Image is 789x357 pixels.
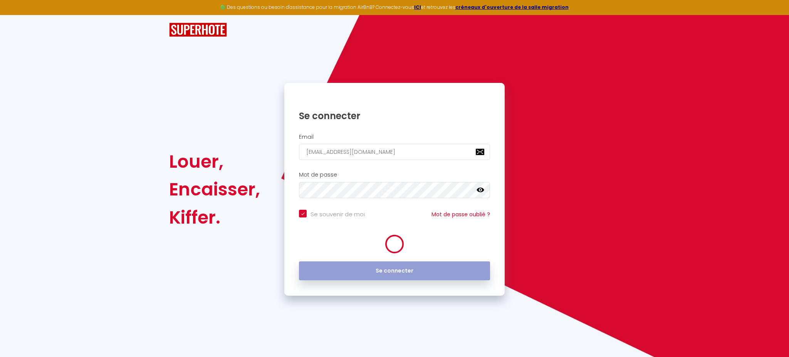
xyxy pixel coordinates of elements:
[299,144,490,160] input: Ton Email
[169,175,260,203] div: Encaisser,
[455,4,569,10] a: créneaux d'ouverture de la salle migration
[299,172,490,178] h2: Mot de passe
[299,110,490,122] h1: Se connecter
[169,204,260,231] div: Kiffer.
[169,148,260,175] div: Louer,
[431,210,490,218] a: Mot de passe oublié ?
[169,23,227,37] img: SuperHote logo
[6,3,29,26] button: Ouvrir le widget de chat LiveChat
[299,134,490,140] h2: Email
[414,4,421,10] a: ICI
[299,261,490,281] button: Se connecter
